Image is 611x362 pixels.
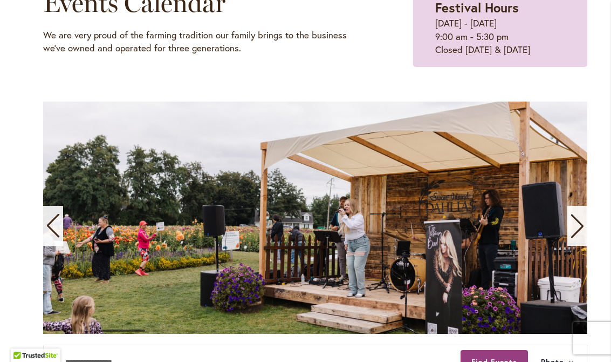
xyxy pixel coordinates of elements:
[43,29,359,55] p: We are very proud of the farming tradition our family brings to the business we've owned and oper...
[43,102,587,334] swiper-slide: 2 / 11
[435,17,565,56] p: [DATE] - [DATE] 9:00 am - 5:30 pm Closed [DATE] & [DATE]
